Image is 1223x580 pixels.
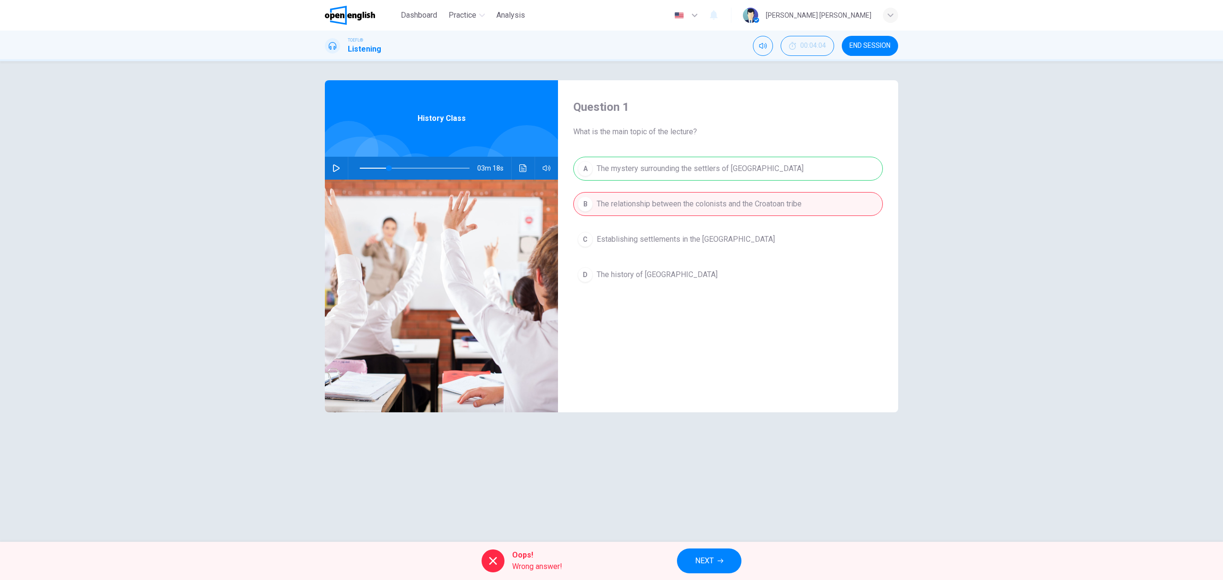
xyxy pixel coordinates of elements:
span: NEXT [695,554,714,568]
button: Practice [445,7,489,24]
span: 03m 18s [477,157,511,180]
span: END SESSION [849,42,890,50]
span: TOEFL® [348,37,363,43]
button: Analysis [493,7,529,24]
div: Mute [753,36,773,56]
a: OpenEnglish logo [325,6,397,25]
div: [PERSON_NAME] [PERSON_NAME] [766,10,871,21]
button: NEXT [677,548,741,573]
span: Wrong answer! [512,561,562,572]
img: OpenEnglish logo [325,6,375,25]
img: en [673,12,685,19]
img: History Class [325,180,558,412]
span: Dashboard [401,10,437,21]
div: Hide [781,36,834,56]
button: 00:04:04 [781,36,834,56]
h4: Question 1 [573,99,883,115]
span: Analysis [496,10,525,21]
button: Dashboard [397,7,441,24]
button: END SESSION [842,36,898,56]
span: Practice [449,10,476,21]
span: 00:04:04 [800,42,826,50]
span: What is the main topic of the lecture? [573,126,883,138]
span: Oops! [512,549,562,561]
span: History Class [418,113,466,124]
h1: Listening [348,43,381,55]
img: Profile picture [743,8,758,23]
button: Click to see the audio transcription [515,157,531,180]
